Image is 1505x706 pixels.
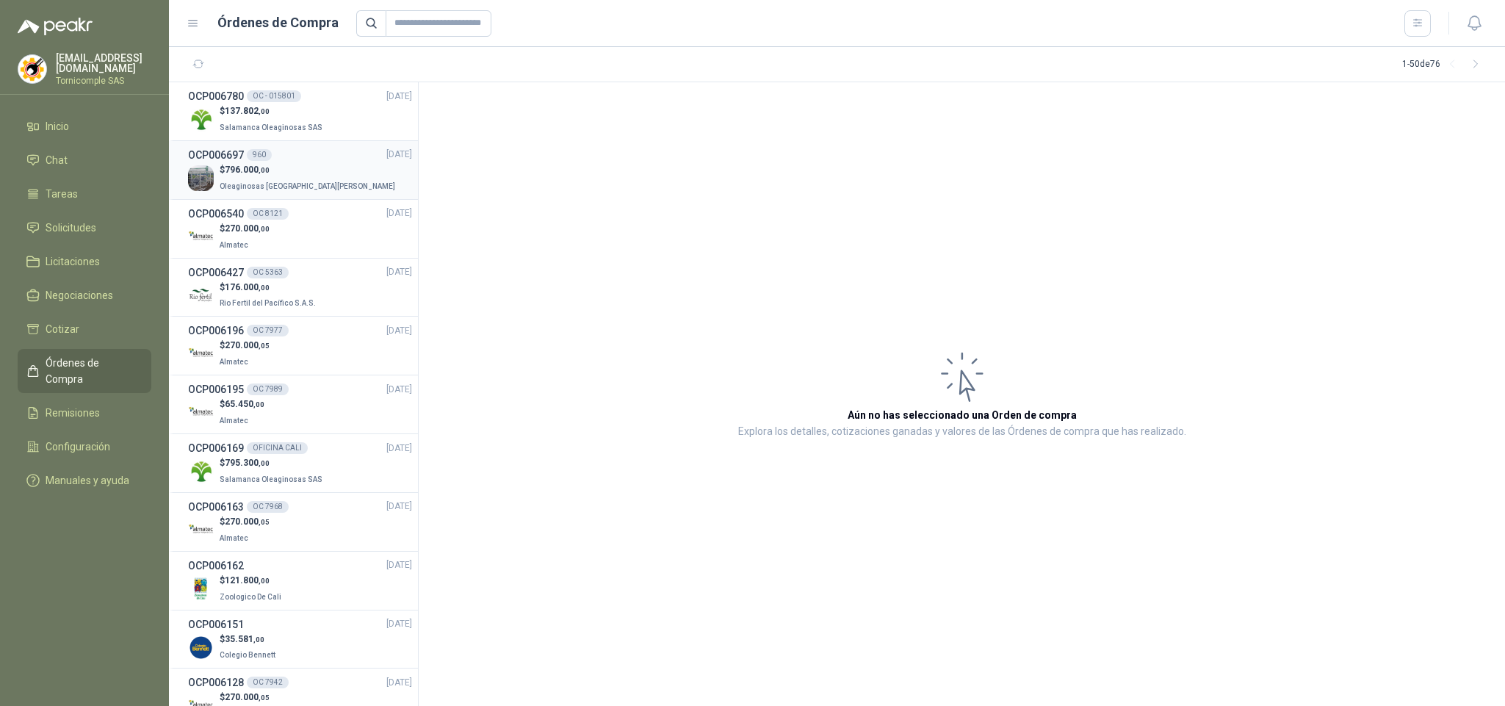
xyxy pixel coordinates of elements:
a: OCP006196OC 7977[DATE] Company Logo$270.000,05Almatec [188,323,412,369]
img: Company Logo [188,576,214,602]
a: OCP006697960[DATE] Company Logo$796.000,00Oleaginosas [GEOGRAPHIC_DATA][PERSON_NAME] [188,147,412,193]
span: ,00 [259,459,270,467]
p: $ [220,281,319,295]
a: OCP006162[DATE] Company Logo$121.800,00Zoologico De Cali [188,558,412,604]
h3: OCP006195 [188,381,244,397]
img: Company Logo [188,224,214,250]
p: $ [220,222,270,236]
h1: Órdenes de Compra [217,12,339,33]
a: Remisiones [18,399,151,427]
span: Configuración [46,439,110,455]
span: 176.000 [225,282,270,292]
span: Cotizar [46,321,79,337]
span: 35.581 [225,634,264,644]
p: $ [220,163,398,177]
span: Órdenes de Compra [46,355,137,387]
span: ,00 [259,225,270,233]
span: Zoologico De Cali [220,593,281,601]
span: Manuales y ayuda [46,472,129,489]
h3: OCP006540 [188,206,244,222]
span: 796.000 [225,165,270,175]
span: [DATE] [386,558,412,572]
a: OCP006195OC 7989[DATE] Company Logo$65.450,00Almatec [188,381,412,428]
span: [DATE] [386,324,412,338]
img: Company Logo [188,107,214,132]
span: Remisiones [46,405,100,421]
div: OC - 015801 [247,90,301,102]
span: 270.000 [225,223,270,234]
span: Almatec [220,358,248,366]
span: Tareas [46,186,78,202]
h3: OCP006151 [188,616,244,633]
p: $ [220,574,284,588]
img: Company Logo [188,458,214,484]
div: OC 7968 [247,501,289,513]
span: ,00 [259,166,270,174]
div: 960 [247,149,272,161]
span: ,00 [253,635,264,644]
span: [DATE] [386,148,412,162]
h3: OCP006162 [188,558,244,574]
h3: Aún no has seleccionado una Orden de compra [848,407,1077,423]
a: Solicitudes [18,214,151,242]
span: Chat [46,152,68,168]
span: [DATE] [386,206,412,220]
a: Cotizar [18,315,151,343]
span: Colegio Bennett [220,651,275,659]
div: 1 - 50 de 76 [1402,53,1487,76]
h3: OCP006427 [188,264,244,281]
span: Almatec [220,534,248,542]
span: Oleaginosas [GEOGRAPHIC_DATA][PERSON_NAME] [220,182,395,190]
span: ,05 [259,342,270,350]
span: [DATE] [386,442,412,455]
p: $ [220,104,325,118]
a: OCP006540OC 8121[DATE] Company Logo$270.000,00Almatec [188,206,412,252]
img: Logo peakr [18,18,93,35]
p: $ [220,339,270,353]
span: Solicitudes [46,220,96,236]
a: Chat [18,146,151,174]
a: Configuración [18,433,151,461]
span: ,00 [259,577,270,585]
span: [DATE] [386,265,412,279]
span: 795.300 [225,458,270,468]
span: [DATE] [386,617,412,631]
div: OC 7942 [247,677,289,688]
a: Órdenes de Compra [18,349,151,393]
span: [DATE] [386,383,412,397]
img: Company Logo [188,282,214,308]
a: OCP006151[DATE] Company Logo$35.581,00Colegio Bennett [188,616,412,663]
span: Almatec [220,241,248,249]
span: Salamanca Oleaginosas SAS [220,475,322,483]
p: $ [220,515,270,529]
h3: OCP006196 [188,323,244,339]
span: [DATE] [386,500,412,514]
span: ,05 [259,518,270,526]
h3: OCP006128 [188,674,244,691]
a: Manuales y ayuda [18,467,151,494]
p: $ [220,456,325,470]
span: 270.000 [225,340,270,350]
span: 270.000 [225,516,270,527]
h3: OCP006697 [188,147,244,163]
img: Company Logo [18,55,46,83]
span: ,05 [259,694,270,702]
h3: OCP006780 [188,88,244,104]
span: 270.000 [225,692,270,702]
a: Tareas [18,180,151,208]
a: OCP006163OC 7968[DATE] Company Logo$270.000,05Almatec [188,499,412,545]
div: OC 7989 [247,383,289,395]
span: ,00 [259,107,270,115]
span: Rio Fertil del Pacífico S.A.S. [220,299,316,307]
p: $ [220,633,278,646]
a: Inicio [18,112,151,140]
div: OFICINA CALI [247,442,308,454]
a: Negociaciones [18,281,151,309]
p: Explora los detalles, cotizaciones ganadas y valores de las Órdenes de compra que has realizado. [738,423,1186,441]
img: Company Logo [188,635,214,660]
span: Negociaciones [46,287,113,303]
a: OCP006427OC 5363[DATE] Company Logo$176.000,00Rio Fertil del Pacífico S.A.S. [188,264,412,311]
span: 137.802 [225,106,270,116]
div: OC 8121 [247,208,289,220]
img: Company Logo [188,341,214,367]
